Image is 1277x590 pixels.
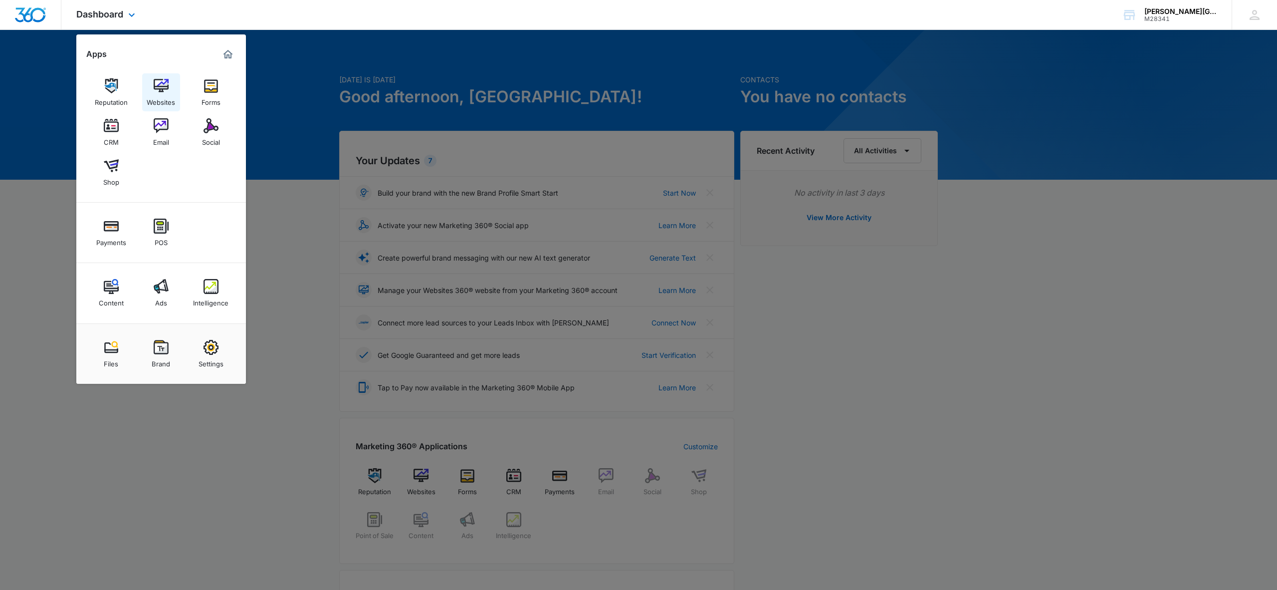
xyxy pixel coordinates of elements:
a: Websites [142,73,180,111]
a: POS [142,214,180,252]
a: Payments [92,214,130,252]
div: Shop [103,173,119,186]
a: Brand [142,335,180,373]
div: Intelligence [193,294,228,307]
a: Email [142,113,180,151]
a: Marketing 360® Dashboard [220,46,236,62]
span: Dashboard [76,9,123,19]
div: account id [1144,15,1217,22]
div: Content [99,294,124,307]
h2: Apps [86,49,107,59]
div: Ads [155,294,167,307]
div: Email [153,133,169,146]
div: Social [202,133,220,146]
div: CRM [104,133,119,146]
a: Social [192,113,230,151]
a: Shop [92,153,130,191]
div: Payments [96,234,126,247]
div: Settings [199,355,223,368]
a: Files [92,335,130,373]
div: Reputation [95,93,128,106]
div: account name [1144,7,1217,15]
a: Settings [192,335,230,373]
div: Websites [147,93,175,106]
a: Intelligence [192,274,230,312]
a: Reputation [92,73,130,111]
a: CRM [92,113,130,151]
a: Ads [142,274,180,312]
a: Forms [192,73,230,111]
a: Content [92,274,130,312]
div: Files [104,355,118,368]
div: POS [155,234,168,247]
div: Brand [152,355,170,368]
div: Forms [202,93,220,106]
